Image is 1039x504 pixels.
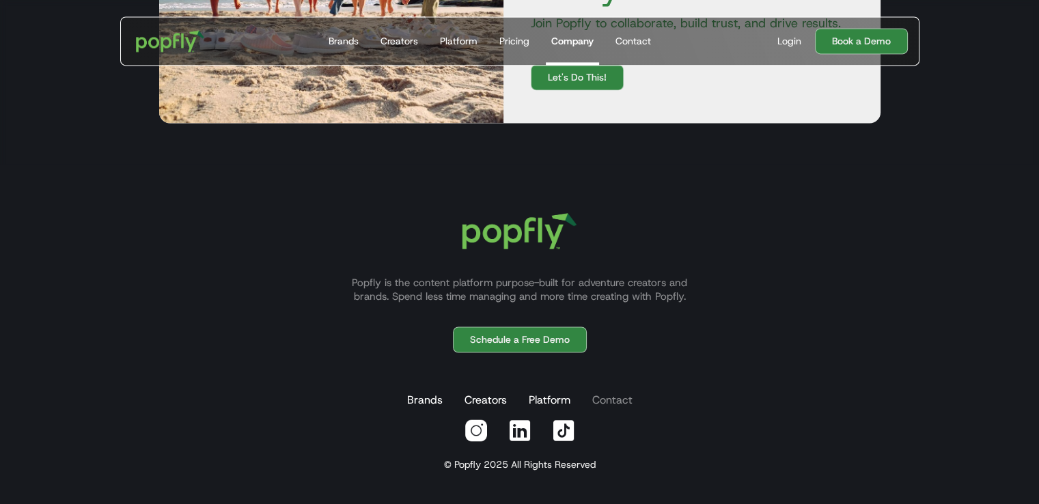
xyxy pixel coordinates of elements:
[546,17,599,65] a: Company
[531,64,624,90] a: Let's Do This!
[815,28,908,54] a: Book a Demo
[126,20,214,61] a: home
[772,34,807,48] a: Login
[551,34,594,48] div: Company
[462,387,510,414] a: Creators
[453,326,587,352] a: Schedule a Free Demo
[520,15,864,31] p: Join Popfly to collaborate, build trust, and drive results.
[499,34,529,48] div: Pricing
[375,17,424,65] a: Creators
[444,458,596,471] div: © Popfly 2025 All Rights Reserved
[590,387,635,414] a: Contact
[610,17,656,65] a: Contact
[777,34,801,48] div: Login
[380,34,418,48] div: Creators
[494,17,535,65] a: Pricing
[323,17,364,65] a: Brands
[329,34,359,48] div: Brands
[440,34,477,48] div: Platform
[404,387,445,414] a: Brands
[615,34,651,48] div: Contact
[434,17,483,65] a: Platform
[335,276,704,303] p: Popfly is the content platform purpose-built for adventure creators and brands. Spend less time m...
[526,387,573,414] a: Platform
